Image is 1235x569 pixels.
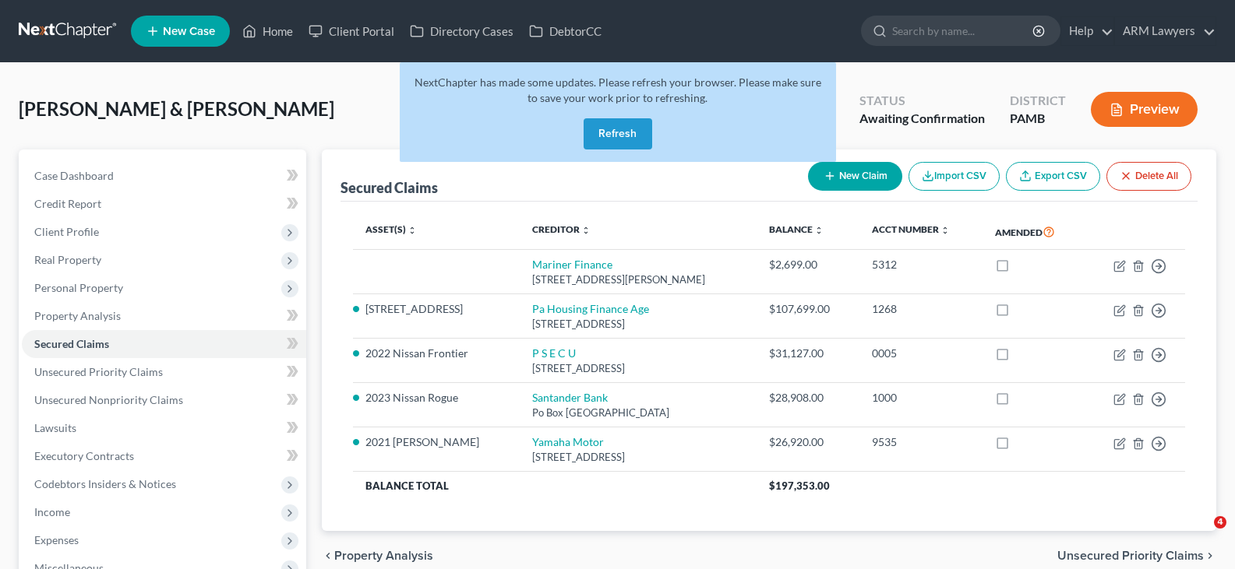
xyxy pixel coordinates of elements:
[34,505,70,518] span: Income
[532,272,744,287] div: [STREET_ADDRESS][PERSON_NAME]
[34,225,99,238] span: Client Profile
[34,197,101,210] span: Credit Report
[34,533,79,546] span: Expenses
[1214,516,1226,529] span: 4
[769,257,847,272] div: $2,699.00
[1106,162,1191,191] button: Delete All
[532,450,744,465] div: [STREET_ADDRESS]
[769,390,847,406] div: $28,908.00
[584,118,652,149] button: Refresh
[872,257,970,272] div: 5312
[34,449,134,462] span: Executory Contracts
[532,391,608,404] a: Santander Bank
[22,442,306,470] a: Executory Contracts
[235,17,301,45] a: Home
[415,76,821,104] span: NextChapter has made some updates. Please refresh your browser. Please make sure to save your wor...
[532,223,591,235] a: Creditor unfold_more
[872,223,950,235] a: Acct Number unfold_more
[301,17,402,45] a: Client Portal
[872,434,970,450] div: 9535
[34,309,121,322] span: Property Analysis
[22,302,306,330] a: Property Analysis
[1182,516,1219,553] iframe: Intercom live chat
[1006,162,1100,191] a: Export CSV
[408,226,417,235] i: unfold_more
[769,346,847,361] div: $31,127.00
[34,421,76,434] span: Lawsuits
[22,190,306,218] a: Credit Report
[532,346,576,360] a: P S E C U
[769,223,824,235] a: Balance unfold_more
[34,281,123,294] span: Personal Property
[365,390,506,406] li: 2023 Nissan Rogue
[581,226,591,235] i: unfold_more
[769,434,847,450] div: $26,920.00
[22,162,306,190] a: Case Dashboard
[34,393,183,406] span: Unsecured Nonpriority Claims
[909,162,1000,191] button: Import CSV
[341,178,438,197] div: Secured Claims
[1057,550,1204,562] span: Unsecured Priority Claims
[365,223,417,235] a: Asset(s) unfold_more
[365,434,506,450] li: 2021 [PERSON_NAME]
[814,226,824,235] i: unfold_more
[983,214,1085,250] th: Amended
[322,550,433,562] button: chevron_left Property Analysis
[1061,17,1113,45] a: Help
[22,414,306,442] a: Lawsuits
[769,479,830,492] span: $197,353.00
[322,550,334,562] i: chevron_left
[872,390,970,406] div: 1000
[334,550,433,562] span: Property Analysis
[892,16,1035,45] input: Search by name...
[34,477,176,490] span: Codebtors Insiders & Notices
[521,17,609,45] a: DebtorCC
[402,17,521,45] a: Directory Cases
[532,361,744,376] div: [STREET_ADDRESS]
[365,346,506,361] li: 2022 Nissan Frontier
[1010,110,1066,128] div: PAMB
[22,358,306,386] a: Unsecured Priority Claims
[1204,550,1216,562] i: chevron_right
[532,317,744,332] div: [STREET_ADDRESS]
[1010,92,1066,110] div: District
[365,301,506,317] li: [STREET_ADDRESS]
[532,302,649,315] a: Pa Housing Finance Age
[22,386,306,414] a: Unsecured Nonpriority Claims
[808,162,902,191] button: New Claim
[859,92,985,110] div: Status
[532,435,604,448] a: Yamaha Motor
[1115,17,1216,45] a: ARM Lawyers
[769,301,847,317] div: $107,699.00
[872,301,970,317] div: 1268
[34,253,101,266] span: Real Property
[163,26,215,37] span: New Case
[1057,550,1216,562] button: Unsecured Priority Claims chevron_right
[34,169,114,182] span: Case Dashboard
[34,365,163,378] span: Unsecured Priority Claims
[940,226,950,235] i: unfold_more
[532,258,612,271] a: Mariner Finance
[859,110,985,128] div: Awaiting Confirmation
[22,330,306,358] a: Secured Claims
[532,406,744,420] div: Po Box [GEOGRAPHIC_DATA]
[353,472,757,500] th: Balance Total
[872,346,970,361] div: 0005
[1091,92,1198,127] button: Preview
[34,337,109,350] span: Secured Claims
[19,97,334,120] span: [PERSON_NAME] & [PERSON_NAME]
